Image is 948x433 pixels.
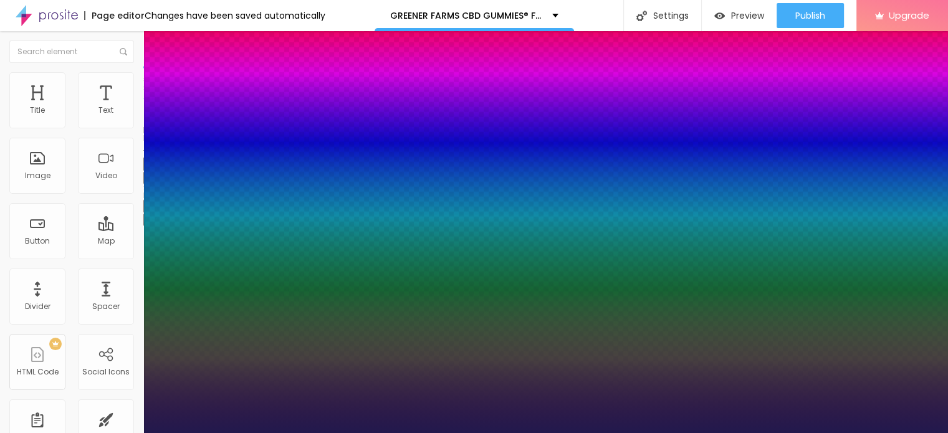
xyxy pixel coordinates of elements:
img: Icone [636,11,647,21]
img: view-1.svg [714,11,725,21]
span: Preview [731,11,764,21]
input: Search element [9,40,134,63]
button: Preview [702,3,777,28]
span: Publish [795,11,825,21]
div: Text [98,106,113,115]
div: Divider [25,302,50,311]
div: Title [30,106,45,115]
button: Publish [777,3,844,28]
span: Upgrade [889,10,929,21]
div: Button [25,237,50,245]
div: Map [98,237,115,245]
div: Image [25,171,50,180]
div: HTML Code [17,368,59,376]
img: Icone [120,48,127,55]
div: Changes have been saved automatically [145,11,325,20]
div: Video [95,171,117,180]
p: GREENER FARMS CBD GUMMIES® FOR [MEDICAL_DATA] REVIEWS?!!! [390,11,543,20]
div: Spacer [92,302,120,311]
div: Social Icons [82,368,130,376]
div: Page editor [84,11,145,20]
